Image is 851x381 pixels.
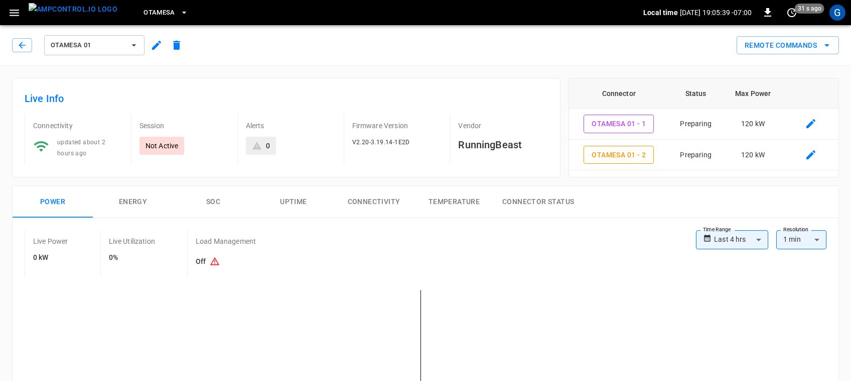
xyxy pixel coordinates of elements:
button: Connectivity [334,186,414,218]
span: OtaMesa [144,7,175,19]
h6: 0% [109,252,155,263]
p: Vendor [458,121,548,131]
button: OtaMesa 01 [44,35,145,55]
p: Load Management [196,236,256,246]
button: Remote Commands [737,36,839,55]
button: Uptime [253,186,334,218]
td: Preparing [668,140,723,171]
span: OtaMesa 01 [51,40,125,51]
p: Local time [643,8,678,18]
table: connector table [569,78,838,170]
p: Connectivity [33,121,123,131]
button: Energy [93,186,173,218]
th: Connector [569,78,668,109]
div: remote commands options [737,36,839,55]
p: Live Power [33,236,68,246]
p: Not Active [146,141,179,151]
button: Connector Status [494,186,582,218]
button: Power [13,186,93,218]
span: 31 s ago [795,4,824,14]
div: 1 min [776,230,826,249]
div: profile-icon [829,5,845,21]
h6: Live Info [25,90,548,107]
th: Status [668,78,723,109]
h6: RunningBeast [458,137,548,153]
p: Firmware Version [352,121,442,131]
img: ampcontrol.io logo [29,3,117,16]
td: 120 kW [723,109,783,140]
button: OtaMesa [139,3,192,23]
button: SOC [173,186,253,218]
p: Session [139,121,229,131]
label: Resolution [783,226,808,234]
button: OtaMesa 01 - 1 [584,115,654,133]
span: V2.20-3.19.14-1E2D [352,139,410,146]
p: Alerts [246,121,336,131]
button: Temperature [414,186,494,218]
span: updated about 2 hours ago [57,139,105,157]
div: 0 [266,141,270,151]
h6: Off [196,252,256,271]
td: 120 kW [723,140,783,171]
h6: 0 kW [33,252,68,263]
th: Max Power [723,78,783,109]
button: OtaMesa 01 - 2 [584,146,654,164]
p: Live Utilization [109,236,155,246]
div: Last 4 hrs [714,230,768,249]
p: [DATE] 19:05:39 -07:00 [680,8,752,18]
button: Existing capacity schedules won’t take effect because Load Management is turned off. To activate ... [206,252,224,271]
td: Preparing [668,109,723,140]
button: set refresh interval [784,5,800,21]
label: Time Range [703,226,731,234]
